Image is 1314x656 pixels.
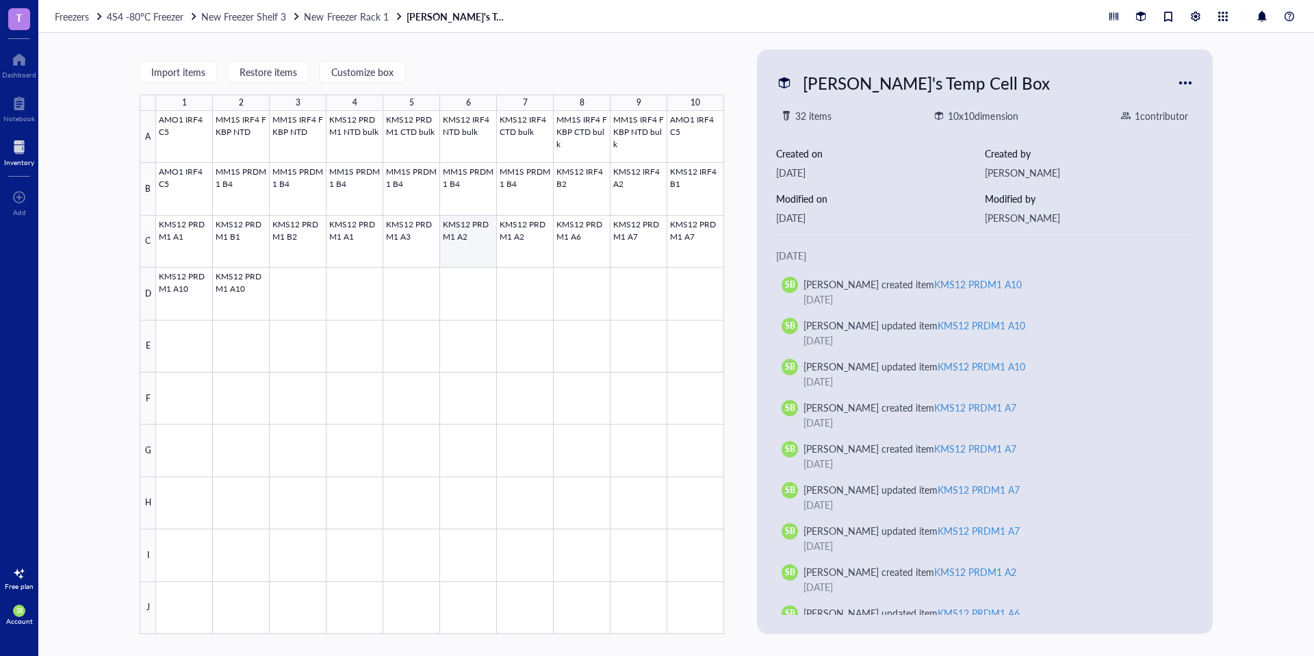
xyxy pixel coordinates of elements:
[13,208,26,216] div: Add
[6,617,33,625] div: Account
[803,292,1177,307] div: [DATE]
[934,442,1016,455] div: KMS12 PRDM1 A7
[803,497,1177,512] div: [DATE]
[4,158,34,166] div: Inventory
[1135,108,1188,123] div: 1 contributor
[466,94,471,112] div: 6
[985,191,1194,206] div: Modified by
[803,456,1177,471] div: [DATE]
[4,136,34,166] a: Inventory
[776,248,1194,263] div: [DATE]
[803,564,1016,579] div: [PERSON_NAME] created item
[985,146,1194,161] div: Created by
[803,538,1177,553] div: [DATE]
[803,523,1020,538] div: [PERSON_NAME] updated item
[140,529,156,581] div: I
[803,277,1022,292] div: [PERSON_NAME] created item
[934,565,1016,579] div: KMS12 PRDM1 A2
[803,318,1025,333] div: [PERSON_NAME] updated item
[5,582,34,590] div: Free plan
[776,436,1194,477] a: SB[PERSON_NAME] created itemKMS12 PRDM1 A7[DATE]
[776,518,1194,559] a: SB[PERSON_NAME] updated itemKMS12 PRDM1 A7[DATE]
[803,579,1177,594] div: [DATE]
[201,10,286,23] span: New Freezer Shelf 3
[985,210,1194,225] div: [PERSON_NAME]
[331,66,394,77] span: Customize box
[776,191,985,206] div: Modified on
[409,94,414,112] div: 5
[107,10,183,23] span: 4S4 -80°C Freezer
[803,374,1177,389] div: [DATE]
[797,68,1056,97] div: [PERSON_NAME]'s Temp Cell Box
[785,279,795,291] span: SB
[3,114,35,123] div: Notebook
[140,425,156,477] div: G
[803,359,1025,374] div: [PERSON_NAME] updated item
[803,482,1020,497] div: [PERSON_NAME] updated item
[55,10,104,23] a: Freezers
[304,10,388,23] span: New Freezer Rack 1
[985,165,1194,180] div: [PERSON_NAME]
[352,94,357,112] div: 4
[795,108,832,123] div: 32 items
[2,49,36,79] a: Dashboard
[948,108,1018,123] div: 10 x 10 dimension
[691,94,700,112] div: 10
[785,443,795,455] span: SB
[580,94,584,112] div: 8
[785,525,795,538] span: SB
[2,71,36,79] div: Dashboard
[140,216,156,268] div: C
[938,524,1020,538] div: KMS12 PRDM1 A7
[785,320,795,332] span: SB
[201,10,403,23] a: New Freezer Shelf 3New Freezer Rack 1
[934,277,1022,291] div: KMS12 PRDM1 A10
[3,92,35,123] a: Notebook
[803,400,1016,415] div: [PERSON_NAME] created item
[16,9,23,26] span: T
[776,210,985,225] div: [DATE]
[55,10,89,23] span: Freezers
[320,61,405,83] button: Customize box
[776,600,1194,641] a: SB[PERSON_NAME] updated itemKMS12 PRDM1 A6
[16,607,22,614] span: SB
[934,401,1016,414] div: KMS12 PRDM1 A7
[785,361,795,373] span: SB
[776,559,1194,600] a: SB[PERSON_NAME] created itemKMS12 PRDM1 A2[DATE]
[785,402,795,414] span: SB
[228,61,309,83] button: Restore items
[140,582,156,634] div: J
[182,94,187,112] div: 1
[240,66,297,77] span: Restore items
[407,10,509,23] a: [PERSON_NAME]'s Temp Cell Box
[296,94,300,112] div: 3
[776,353,1194,394] a: SB[PERSON_NAME] updated itemKMS12 PRDM1 A10[DATE]
[776,312,1194,353] a: SB[PERSON_NAME] updated itemKMS12 PRDM1 A10[DATE]
[803,333,1177,348] div: [DATE]
[938,318,1025,332] div: KMS12 PRDM1 A10
[151,66,205,77] span: Import items
[239,94,244,112] div: 2
[140,268,156,320] div: D
[776,271,1194,312] a: SB[PERSON_NAME] created itemKMS12 PRDM1 A10[DATE]
[776,394,1194,436] a: SB[PERSON_NAME] created itemKMS12 PRDM1 A7[DATE]
[107,10,198,23] a: 4S4 -80°C Freezer
[140,61,217,83] button: Import items
[776,146,985,161] div: Created on
[803,605,1020,620] div: [PERSON_NAME] updated item
[776,477,1194,518] a: SB[PERSON_NAME] updated itemKMS12 PRDM1 A7[DATE]
[803,441,1016,456] div: [PERSON_NAME] created item
[803,415,1177,430] div: [DATE]
[636,94,641,112] div: 9
[785,484,795,496] span: SB
[523,94,528,112] div: 7
[938,359,1025,373] div: KMS12 PRDM1 A10
[776,165,985,180] div: [DATE]
[938,483,1020,496] div: KMS12 PRDM1 A7
[140,320,156,373] div: E
[785,607,795,620] span: SB
[938,606,1020,620] div: KMS12 PRDM1 A6
[785,566,795,579] span: SB
[140,111,156,163] div: A
[140,163,156,215] div: B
